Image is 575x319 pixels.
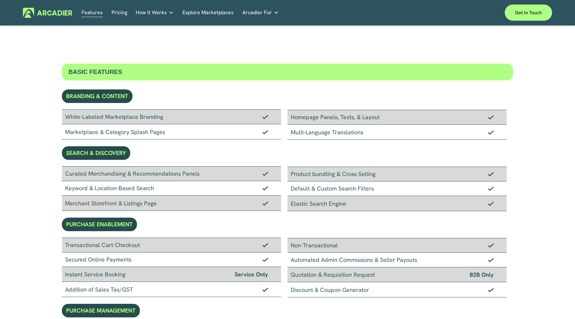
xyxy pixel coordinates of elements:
img: Checkmark [488,115,494,119]
div: Merchant Storefront & Listings Page [62,196,281,211]
img: Checkmark [488,130,494,135]
a: Features [82,8,103,18]
div: Curated Merchandising & Recommendations Panels [62,166,281,181]
img: Checkmark [488,288,494,292]
img: Checkmark [262,257,268,262]
img: Checkmark [262,171,268,176]
div: Marketplace & Category Splash Pages [62,124,281,139]
img: Checkmark [488,201,494,206]
a: Pricing [112,8,127,18]
img: Arcadier [23,8,72,18]
div: Transactional Cart Checkout [62,238,281,252]
div: Discount & Coupon Generator [287,282,507,297]
a: Get in touch [505,5,552,21]
a: folder dropdown [242,8,279,18]
span: How It Works [136,8,167,17]
div: Default & Custom Search Filters [287,181,507,196]
span: Service Only [235,270,268,279]
div: Instant Service Booking [62,267,281,282]
div: Quotation & Requisition Request [287,267,507,282]
div: BASIC FEATURES [62,64,513,80]
img: Checkmark [262,287,268,292]
div: Multi-Language Translations [287,125,507,140]
span: Arcadier For [242,8,272,17]
div: PURCHASE ENABLEMENT [62,218,137,231]
span: B2B Only [470,270,494,279]
div: Non-Transactional [287,238,507,253]
a: Explore Marketplaces [182,8,234,18]
div: Secured Online Payments [62,252,281,267]
div: Product bundling & Cross-Selling [287,167,507,181]
img: Checkmark [262,201,268,206]
div: BRANDING & CONTENT [62,89,132,103]
div: SEARCH & DISCOVERY [62,146,130,160]
img: Checkmark [262,186,268,190]
div: PURCHASE MANAGEMENT [62,304,140,317]
img: Checkmark [488,186,494,191]
div: Automated Admin Commissions & Seller Payouts [287,253,507,267]
div: Homepage Panels, Texts, & Layout [287,110,507,125]
img: Checkmark [488,258,494,262]
a: folder dropdown [136,8,174,18]
div: Keyword & Location-Based Search [62,181,281,196]
div: Addition of Sales Tax/GST [62,282,281,297]
img: Checkmark [262,243,268,247]
img: Checkmark [488,243,494,248]
img: Checkmark [262,115,268,119]
img: Checkmark [262,130,268,134]
img: Checkmark [488,172,494,176]
div: White-Labeled Marketplace Branding [62,109,281,124]
div: Elastic Search Engine [287,196,507,211]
